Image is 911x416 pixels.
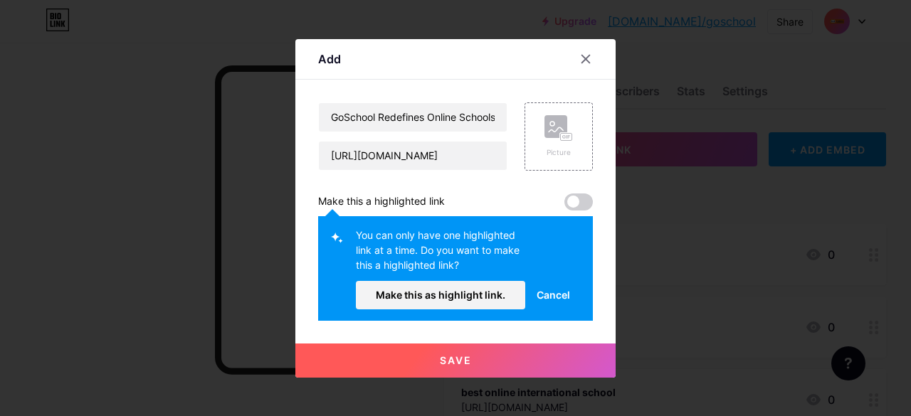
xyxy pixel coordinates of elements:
[376,289,505,301] span: Make this as highlight link.
[356,228,525,281] div: You can only have one highlighted link at a time. Do you want to make this a highlighted link?
[537,287,570,302] span: Cancel
[295,343,616,378] button: Save
[318,193,445,210] div: Make this a highlighted link
[356,281,525,309] button: Make this as highlight link.
[525,281,581,309] button: Cancel
[319,142,507,170] input: URL
[544,147,573,158] div: Picture
[318,50,341,68] div: Add
[440,354,472,366] span: Save
[319,103,507,132] input: Title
